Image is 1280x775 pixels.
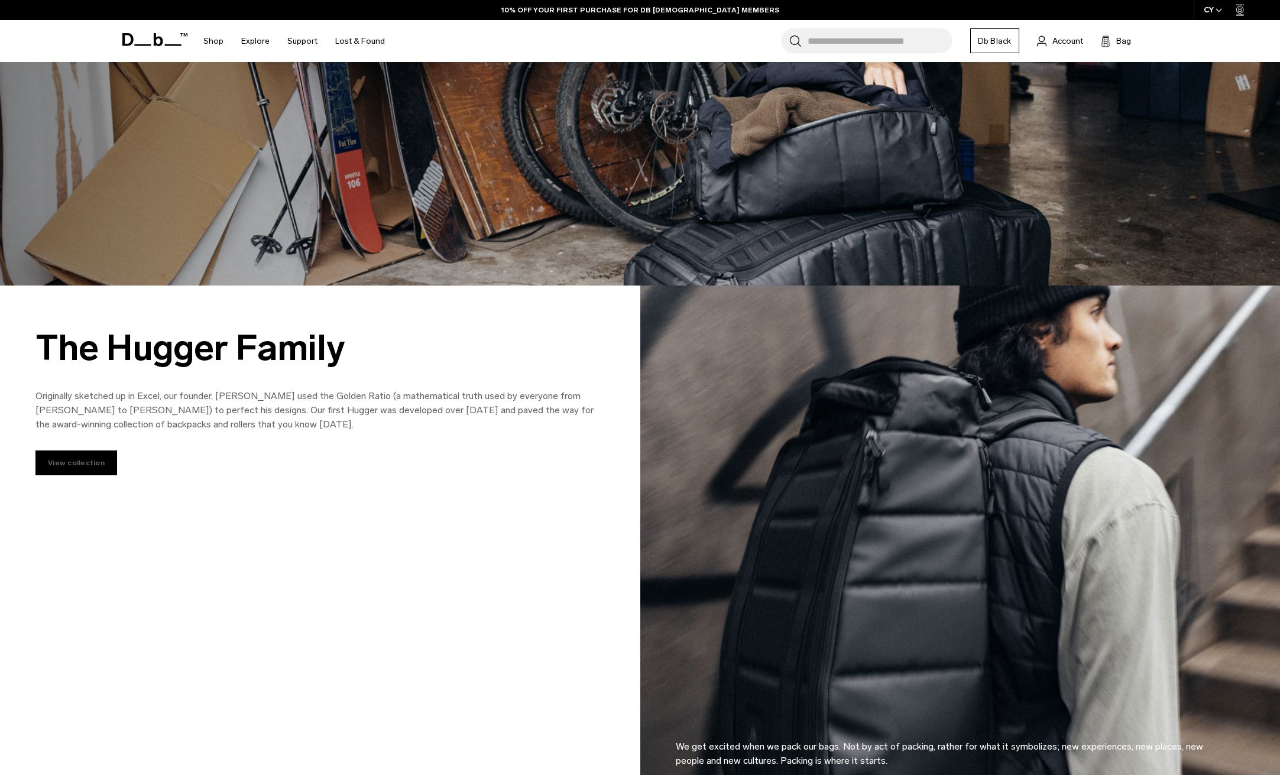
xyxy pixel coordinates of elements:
nav: Main Navigation [195,20,394,62]
p: Originally sketched up in Excel, our founder, [PERSON_NAME] used the Golden Ratio (a mathematical... [35,389,605,432]
font: We get excited when we pack our bags. Not by act of packing, rather for what it symbolizes; new e... [676,741,1203,766]
button: Bag [1101,34,1131,48]
a: Db Black [970,28,1019,53]
a: Lost & Found [335,20,385,62]
a: Explore [241,20,270,62]
a: Shop [203,20,223,62]
span: Bag [1116,35,1131,47]
a: 10% OFF YOUR FIRST PURCHASE FOR DB [DEMOGRAPHIC_DATA] MEMBERS [501,5,779,15]
a: View collection [35,450,117,475]
a: Support [287,20,317,62]
a: Account [1037,34,1083,48]
h3: The Hugger Family [35,321,345,375]
span: Account [1052,35,1083,47]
